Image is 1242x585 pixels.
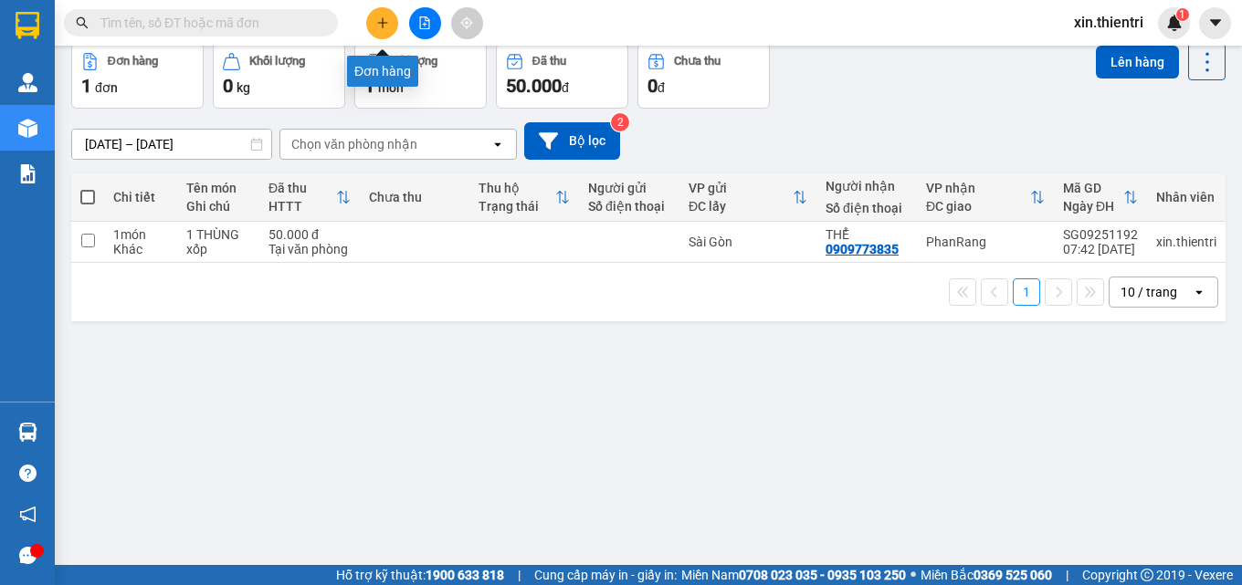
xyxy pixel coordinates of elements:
[19,547,37,564] span: message
[518,565,521,585] span: |
[689,199,793,214] div: ĐC lấy
[826,201,908,215] div: Số điện thoại
[689,235,807,249] div: Sài Gòn
[376,16,389,29] span: plus
[1054,173,1147,222] th: Toggle SortBy
[354,43,487,109] button: Số lượng1món
[1063,181,1123,195] div: Mã GD
[826,179,908,193] div: Người nhận
[1179,8,1185,21] span: 1
[1192,285,1206,299] svg: open
[534,565,677,585] span: Cung cấp máy in - giấy in:
[1063,227,1138,242] div: SG09251192
[926,199,1030,214] div: ĐC giao
[268,181,336,195] div: Đã thu
[268,227,351,242] div: 50.000 đ
[18,164,37,183] img: solution-icon
[826,242,899,256] div: 0909773835
[113,190,168,204] div: Chi tiết
[369,190,460,204] div: Chưa thu
[113,227,168,242] div: 1 món
[291,135,417,153] div: Chọn văn phòng nhận
[1121,283,1177,301] div: 10 / trang
[426,568,504,582] strong: 1900 633 818
[336,565,504,585] span: Hỗ trợ kỹ thuật:
[213,43,345,109] button: Khối lượng0kg
[259,173,360,222] th: Toggle SortBy
[100,13,316,33] input: Tìm tên, số ĐT hoặc mã đơn
[72,130,271,159] input: Select a date range.
[562,80,569,95] span: đ
[658,80,665,95] span: đ
[588,181,670,195] div: Người gửi
[524,122,620,160] button: Bộ lọc
[496,43,628,109] button: Đã thu50.000đ
[1207,15,1224,31] span: caret-down
[490,137,505,151] svg: open
[506,75,562,97] span: 50.000
[1199,7,1231,39] button: caret-down
[1066,565,1068,585] span: |
[826,227,908,242] div: THỂ
[681,565,906,585] span: Miền Nam
[18,119,37,138] img: warehouse-icon
[268,242,351,256] div: Tại văn phòng
[974,568,1052,582] strong: 0369 525 060
[910,571,916,579] span: ⚪️
[1176,8,1189,21] sup: 1
[917,173,1054,222] th: Toggle SortBy
[479,181,555,195] div: Thu hộ
[186,199,250,214] div: Ghi chú
[366,7,398,39] button: plus
[1166,15,1183,31] img: icon-new-feature
[647,75,658,97] span: 0
[1059,11,1158,34] span: xin.thientri
[1156,190,1216,204] div: Nhân viên
[679,173,816,222] th: Toggle SortBy
[1141,569,1153,581] span: copyright
[223,75,233,97] span: 0
[18,73,37,92] img: warehouse-icon
[460,16,473,29] span: aim
[113,242,168,256] div: Khác
[451,7,483,39] button: aim
[532,55,566,68] div: Đã thu
[1096,46,1179,78] button: Lên hàng
[19,465,37,482] span: question-circle
[469,173,579,222] th: Toggle SortBy
[364,75,374,97] span: 1
[18,423,37,442] img: warehouse-icon
[921,565,1052,585] span: Miền Bắc
[186,181,250,195] div: Tên món
[674,55,721,68] div: Chưa thu
[926,235,1045,249] div: PhanRang
[347,56,418,87] div: Đơn hàng
[689,181,793,195] div: VP gửi
[76,16,89,29] span: search
[739,568,906,582] strong: 0708 023 035 - 0935 103 250
[71,43,204,109] button: Đơn hàng1đơn
[1063,199,1123,214] div: Ngày ĐH
[1156,235,1216,249] div: xin.thientri
[409,7,441,39] button: file-add
[95,80,118,95] span: đơn
[378,80,404,95] span: món
[108,55,158,68] div: Đơn hàng
[81,75,91,97] span: 1
[926,181,1030,195] div: VP nhận
[16,12,39,39] img: logo-vxr
[268,199,336,214] div: HTTT
[249,55,305,68] div: Khối lượng
[637,43,770,109] button: Chưa thu0đ
[1063,242,1138,256] div: 07:42 [DATE]
[479,199,555,214] div: Trạng thái
[1013,278,1040,306] button: 1
[588,199,670,214] div: Số điện thoại
[237,80,250,95] span: kg
[611,113,629,131] sup: 2
[186,227,250,256] div: 1 THÙNG xốp
[19,506,37,523] span: notification
[418,16,431,29] span: file-add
